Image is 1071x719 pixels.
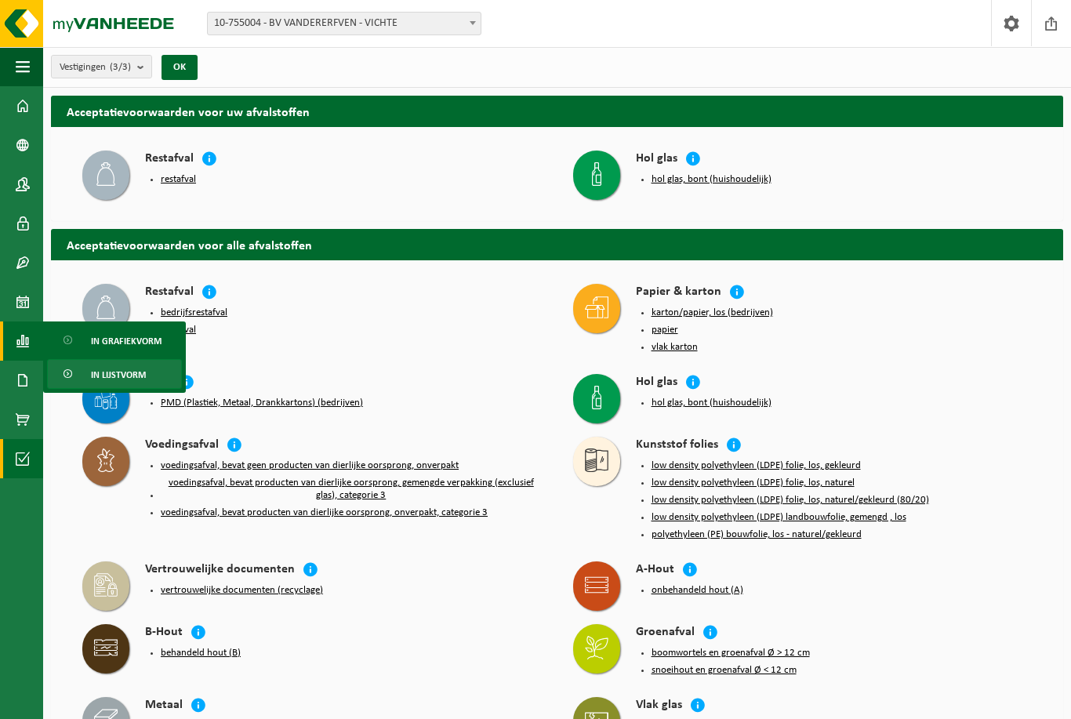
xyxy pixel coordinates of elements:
button: OK [162,55,198,80]
h4: A-Hout [636,561,674,579]
button: low density polyethyleen (LDPE) folie, los, naturel/gekleurd (80/20) [652,494,929,507]
h4: Groenafval [636,624,695,642]
a: In grafiekvorm [47,325,182,355]
button: vertrouwelijke documenten (recyclage) [161,584,323,597]
h2: Acceptatievoorwaarden voor alle afvalstoffen [51,229,1063,260]
h4: B-Hout [145,624,183,642]
button: bedrijfsrestafval [161,307,227,319]
button: karton/papier, los (bedrijven) [652,307,773,319]
h4: Restafval [145,284,194,302]
button: hol glas, bont (huishoudelijk) [652,397,771,409]
button: PMD (Plastiek, Metaal, Drankkartons) (bedrijven) [161,397,363,409]
span: In grafiekvorm [91,326,162,356]
button: onbehandeld hout (A) [652,584,743,597]
button: low density polyethyleen (LDPE) folie, los, naturel [652,477,855,489]
h4: Kunststof folies [636,437,718,455]
h4: Voedingsafval [145,437,219,455]
h4: Metaal [145,697,183,715]
h4: Restafval [145,151,194,169]
button: polyethyleen (PE) bouwfolie, los - naturel/gekleurd [652,528,862,541]
h4: Vlak glas [636,697,682,715]
button: voedingsafval, bevat geen producten van dierlijke oorsprong, onverpakt [161,459,459,472]
button: voedingsafval, bevat producten van dierlijke oorsprong, gemengde verpakking (exclusief glas), cat... [161,477,542,502]
span: In lijstvorm [91,360,146,390]
button: snoeihout en groenafval Ø < 12 cm [652,664,797,677]
h4: Hol glas [636,151,677,169]
button: low density polyethyleen (LDPE) landbouwfolie, gemengd , los [652,511,906,524]
h4: Papier & karton [636,284,721,302]
button: vlak karton [652,341,698,354]
h4: Hol glas [636,374,677,392]
a: In lijstvorm [47,359,182,389]
button: papier [652,324,678,336]
h4: Vertrouwelijke documenten [145,561,295,579]
span: Vestigingen [60,56,131,79]
button: Vestigingen(3/3) [51,55,152,78]
span: 10-755004 - BV VANDERERFVEN - VICHTE [208,13,481,34]
span: 10-755004 - BV VANDERERFVEN - VICHTE [207,12,481,35]
button: low density polyethyleen (LDPE) folie, los, gekleurd [652,459,861,472]
button: restafval [161,173,196,186]
button: behandeld hout (B) [161,647,241,659]
button: hol glas, bont (huishoudelijk) [652,173,771,186]
button: boomwortels en groenafval Ø > 12 cm [652,647,810,659]
button: voedingsafval, bevat producten van dierlijke oorsprong, onverpakt, categorie 3 [161,507,488,519]
h2: Acceptatievoorwaarden voor uw afvalstoffen [51,96,1063,126]
count: (3/3) [110,62,131,72]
